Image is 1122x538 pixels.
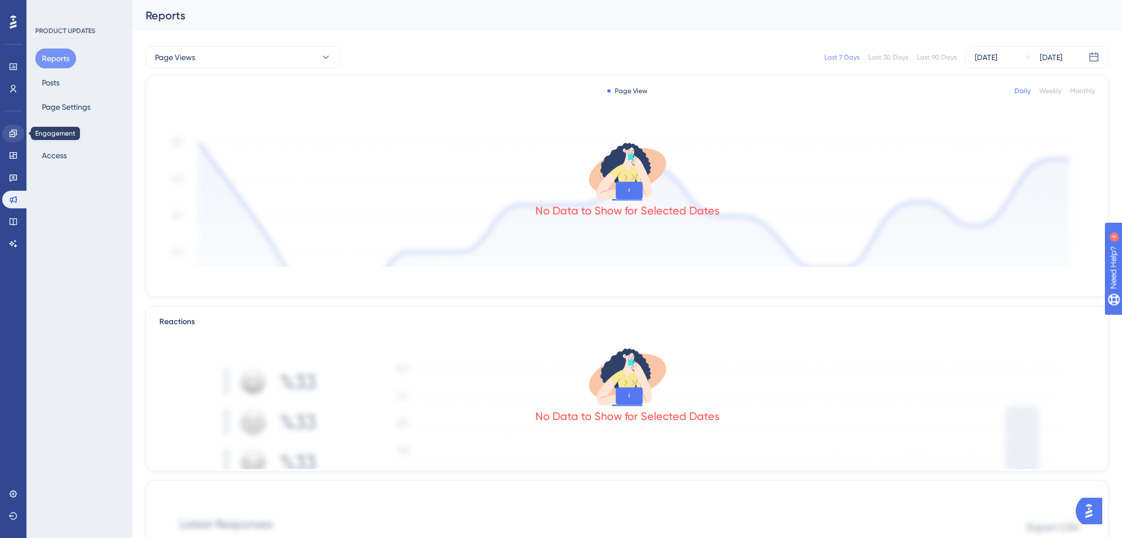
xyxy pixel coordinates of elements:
div: Monthly [1070,87,1095,95]
div: Reports [146,8,1081,23]
div: PRODUCT UPDATES [35,26,95,35]
div: Last 90 Days [917,53,957,62]
span: Need Help? [26,3,69,16]
div: No Data to Show for Selected Dates [535,203,720,218]
button: Access [35,146,73,165]
div: Daily [1014,87,1030,95]
span: Page Views [155,51,195,64]
div: [DATE] [1040,51,1062,64]
div: Page View [607,87,647,95]
div: Last 7 Days [824,53,860,62]
div: No Data to Show for Selected Dates [535,408,720,424]
div: Weekly [1039,87,1061,95]
div: Last 30 Days [868,53,908,62]
button: Posts [35,73,66,93]
button: Page Views [146,46,341,68]
div: Reactions [159,315,1095,329]
button: Reports [35,49,76,68]
button: Domain [35,121,76,141]
button: Page Settings [35,97,97,117]
div: [DATE] [975,51,997,64]
div: 4 [77,6,80,14]
iframe: UserGuiding AI Assistant Launcher [1076,494,1109,528]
